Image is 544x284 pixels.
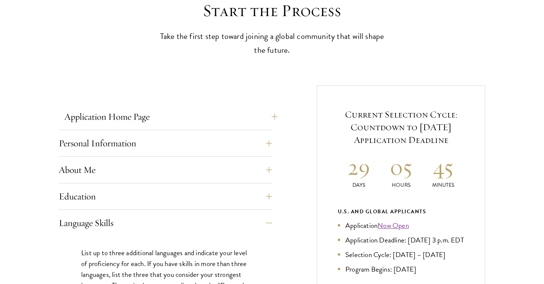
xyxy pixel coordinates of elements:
button: Personal Information [59,134,272,152]
a: Now Open [378,220,409,231]
div: U.S. and Global Applicants [338,207,464,216]
p: Take the first step toward joining a global community that will shape the future. [156,30,388,57]
li: Selection Cycle: [DATE] – [DATE] [338,249,464,260]
h2: 45 [422,153,464,181]
p: Days [338,181,380,189]
li: Application [338,220,464,231]
button: Application Home Page [64,108,278,126]
p: Hours [380,181,422,189]
li: Program Begins: [DATE] [338,264,464,275]
button: Language Skills [59,214,272,232]
button: About Me [59,161,272,179]
h2: Start the Process [156,0,388,21]
li: Application Deadline: [DATE] 3 p.m. EDT [338,235,464,245]
p: Minutes [422,181,464,189]
h5: Current Selection Cycle: Countdown to [DATE] Application Deadline [338,108,464,146]
button: Education [59,187,272,205]
h2: 05 [380,153,422,181]
h2: 29 [338,153,380,181]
